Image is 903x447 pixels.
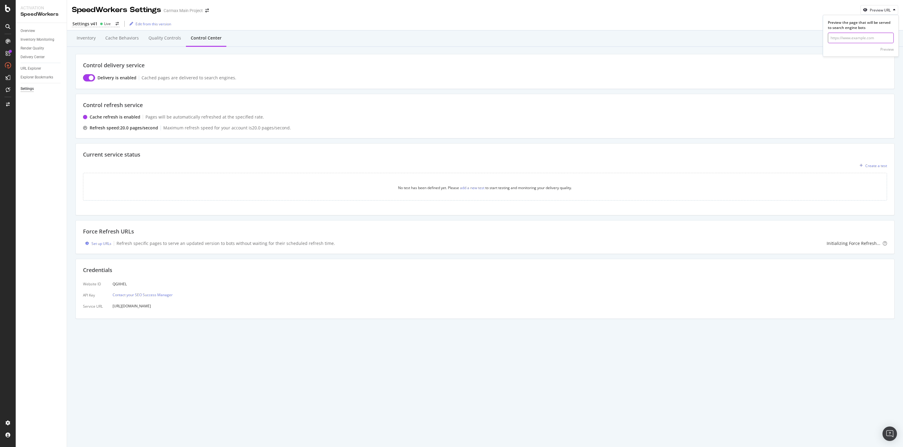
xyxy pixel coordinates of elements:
button: Edit from this version [127,19,171,29]
div: Cache refresh is enabled [90,114,140,120]
div: Edit from this version [136,21,171,27]
div: Inventory [77,35,96,41]
div: Cache behaviors [105,35,139,41]
div: URL Explorer [21,65,41,72]
div: Preview [880,47,894,52]
div: Delivery Center [21,54,45,60]
div: Settings v41 [72,21,97,27]
div: SpeedWorkers Settings [72,5,161,15]
div: Live [104,21,111,26]
div: Control refresh service [83,101,887,109]
button: Set up URLs [83,241,111,246]
a: Render Quality [21,45,62,52]
a: Explorer Bookmarks [21,74,62,81]
a: Inventory Monitoring [21,36,62,43]
div: Current service status [83,151,887,159]
div: Set up URLs [91,241,111,246]
div: Settings [21,86,34,92]
div: Service URL [83,301,103,311]
a: Overview [21,28,62,34]
div: Credentials [83,266,887,274]
div: add a new test [460,185,484,190]
button: Create a test [857,161,887,170]
div: [URL][DOMAIN_NAME] [113,301,173,311]
div: Render Quality [21,45,44,52]
input: https://www.example.com [828,33,894,43]
button: Preview [880,44,894,54]
div: Refresh speed: 20.0 pages /second [90,125,158,131]
div: No test has been defined yet. Please to start testing and monitoring your delivery quality. [398,185,572,190]
div: Delivery is enabled [97,75,136,81]
div: Preview URL [870,8,891,13]
div: Website ID [83,279,103,289]
div: Carmax Main Project [164,8,203,14]
div: arrow-right-arrow-left [116,22,119,26]
div: Activation [21,5,62,11]
div: Maximum refresh speed for your account is 20.0 pages /second. [163,125,291,131]
div: Force Refresh URLs [83,228,887,236]
div: Overview [21,28,35,34]
button: Contact your SEO Success Manager [113,291,173,299]
a: Delivery Center [21,54,62,60]
div: Explorer Bookmarks [21,74,53,81]
div: QGXHEL [113,279,173,289]
div: Open Intercom Messenger [882,426,897,441]
div: arrow-right-arrow-left [205,8,209,13]
button: Preview URL [860,5,898,15]
div: Quality Controls [148,35,181,41]
div: Pages will be automatically refreshed at the specified rate. [145,114,264,120]
a: Settings [21,86,62,92]
div: Control Center [191,35,222,41]
div: Create a test [865,163,887,168]
div: Refresh specific pages to serve an updated version to bots without waiting for their scheduled re... [116,240,335,246]
div: SpeedWorkers [21,11,62,18]
div: Cached pages are delivered to search engines. [142,75,236,81]
div: API Key [83,289,103,301]
div: Initializing Force Refresh... [827,240,880,246]
a: Contact your SEO Success Manager [113,292,173,297]
div: Control delivery service [83,62,887,69]
div: Inventory Monitoring [21,36,54,43]
a: URL Explorer [21,65,62,72]
div: Preview the page that will be served to search engine bots [828,20,894,30]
